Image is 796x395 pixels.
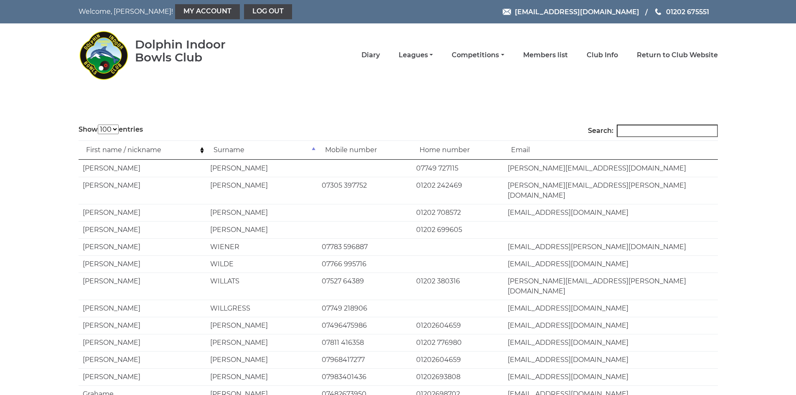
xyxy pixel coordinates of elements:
[452,51,504,60] a: Competitions
[206,334,318,351] td: [PERSON_NAME]
[206,177,318,204] td: [PERSON_NAME]
[412,273,504,300] td: 01202 380316
[515,8,639,15] span: [EMAIL_ADDRESS][DOMAIN_NAME]
[79,140,206,160] td: First name / nickname: activate to sort column ascending
[504,351,718,368] td: [EMAIL_ADDRESS][DOMAIN_NAME]
[504,255,718,273] td: [EMAIL_ADDRESS][DOMAIN_NAME]
[206,221,318,238] td: [PERSON_NAME]
[503,7,639,17] a: Email [EMAIL_ADDRESS][DOMAIN_NAME]
[504,273,718,300] td: [PERSON_NAME][EMAIL_ADDRESS][PERSON_NAME][DOMAIN_NAME]
[523,51,568,60] a: Members list
[412,140,504,160] td: Home number
[412,351,504,368] td: 01202604659
[318,351,412,368] td: 07968417277
[318,317,412,334] td: 07496475986
[504,334,718,351] td: [EMAIL_ADDRESS][DOMAIN_NAME]
[206,160,318,177] td: [PERSON_NAME]
[206,351,318,368] td: [PERSON_NAME]
[79,177,206,204] td: [PERSON_NAME]
[617,125,718,137] input: Search:
[504,300,718,317] td: [EMAIL_ADDRESS][DOMAIN_NAME]
[504,204,718,221] td: [EMAIL_ADDRESS][DOMAIN_NAME]
[504,238,718,255] td: [EMAIL_ADDRESS][PERSON_NAME][DOMAIN_NAME]
[79,273,206,300] td: [PERSON_NAME]
[318,368,412,385] td: 07983401436
[79,204,206,221] td: [PERSON_NAME]
[206,300,318,317] td: WILLGRESS
[244,4,292,19] a: Log out
[175,4,240,19] a: My Account
[206,317,318,334] td: [PERSON_NAME]
[412,368,504,385] td: 01202693808
[206,273,318,300] td: WILLATS
[206,204,318,221] td: [PERSON_NAME]
[206,140,318,160] td: Surname: activate to sort column descending
[655,8,661,15] img: Phone us
[412,160,504,177] td: 07749 727115
[504,140,718,160] td: Email
[79,4,338,19] nav: Welcome, [PERSON_NAME]!
[637,51,718,60] a: Return to Club Website
[399,51,433,60] a: Leagues
[503,9,511,15] img: Email
[318,273,412,300] td: 07527 64389
[79,351,206,368] td: [PERSON_NAME]
[412,317,504,334] td: 01202604659
[206,368,318,385] td: [PERSON_NAME]
[412,204,504,221] td: 01202 708572
[79,238,206,255] td: [PERSON_NAME]
[361,51,380,60] a: Diary
[79,300,206,317] td: [PERSON_NAME]
[98,125,119,134] select: Showentries
[318,255,412,273] td: 07766 995716
[79,125,143,135] label: Show entries
[79,221,206,238] td: [PERSON_NAME]
[135,38,252,64] div: Dolphin Indoor Bowls Club
[79,160,206,177] td: [PERSON_NAME]
[318,300,412,317] td: 07749 218906
[588,125,718,137] label: Search:
[504,160,718,177] td: [PERSON_NAME][EMAIL_ADDRESS][DOMAIN_NAME]
[79,317,206,334] td: [PERSON_NAME]
[79,255,206,273] td: [PERSON_NAME]
[79,26,129,84] img: Dolphin Indoor Bowls Club
[206,238,318,255] td: WIENER
[412,221,504,238] td: 01202 699605
[504,317,718,334] td: [EMAIL_ADDRESS][DOMAIN_NAME]
[318,140,412,160] td: Mobile number
[504,368,718,385] td: [EMAIL_ADDRESS][DOMAIN_NAME]
[412,334,504,351] td: 01202 776980
[318,334,412,351] td: 07811 416358
[79,334,206,351] td: [PERSON_NAME]
[318,177,412,204] td: 07305 397752
[504,177,718,204] td: [PERSON_NAME][EMAIL_ADDRESS][PERSON_NAME][DOMAIN_NAME]
[206,255,318,273] td: WILDE
[79,368,206,385] td: [PERSON_NAME]
[412,177,504,204] td: 01202 242469
[666,8,709,15] span: 01202 675551
[587,51,618,60] a: Club Info
[654,7,709,17] a: Phone us 01202 675551
[318,238,412,255] td: 07783 596887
